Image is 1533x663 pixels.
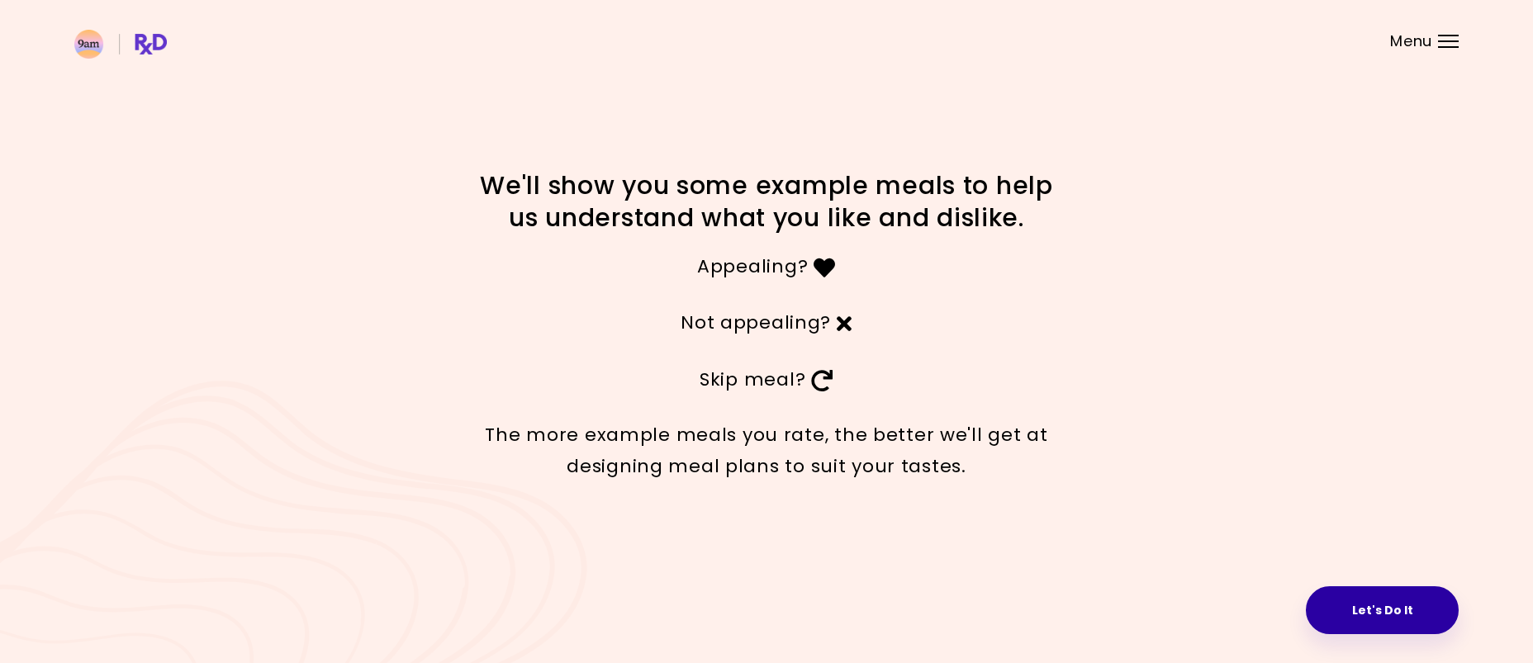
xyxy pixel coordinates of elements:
[477,363,1056,395] p: Skip meal?
[1306,586,1459,634] button: Let's Do It
[477,419,1056,481] p: The more example meals you rate, the better we'll get at designing meal plans to suit your tastes.
[74,30,167,59] img: RxDiet
[477,169,1056,234] h1: We'll show you some example meals to help us understand what you like and dislike.
[477,306,1056,338] p: Not appealing?
[1390,34,1432,49] span: Menu
[477,250,1056,282] p: Appealing?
